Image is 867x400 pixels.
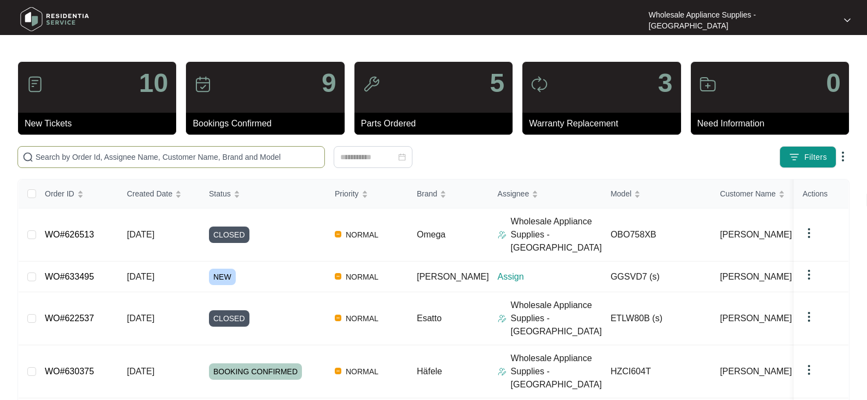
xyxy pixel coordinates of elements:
img: dropdown arrow [802,227,816,240]
span: Omega [417,230,445,239]
img: Assigner Icon [498,314,507,323]
p: Wholesale Appliance Supplies - [GEOGRAPHIC_DATA] [511,215,602,254]
p: Warranty Replacement [529,117,680,130]
span: [PERSON_NAME] [720,312,792,325]
th: Order ID [36,179,118,208]
span: Esatto [417,314,441,323]
p: Need Information [697,117,849,130]
a: WO#633495 [45,272,94,281]
p: 10 [139,70,168,96]
img: dropdown arrow [836,150,849,163]
span: Customer Name [720,188,776,200]
span: [PERSON_NAME] [720,228,792,241]
span: NEW [209,269,236,285]
p: 5 [490,70,504,96]
img: Vercel Logo [335,315,341,321]
a: WO#626513 [45,230,94,239]
span: BOOKING CONFIRMED [209,363,302,380]
img: icon [194,76,212,93]
img: filter icon [789,152,800,163]
img: Assigner Icon [498,230,507,239]
img: icon [531,76,548,93]
img: icon [363,76,380,93]
span: Filters [804,152,827,163]
span: Created Date [127,188,172,200]
span: CLOSED [209,227,249,243]
span: NORMAL [341,270,383,283]
span: [PERSON_NAME] [720,365,792,378]
p: Wholesale Appliance Supplies - [GEOGRAPHIC_DATA] [511,299,602,338]
td: OBO758XB [602,208,711,262]
img: Vercel Logo [335,368,341,374]
p: Parts Ordered [361,117,513,130]
span: [PERSON_NAME] [720,270,792,283]
p: Wholesale Appliance Supplies - [GEOGRAPHIC_DATA] [511,352,602,391]
img: search-icon [22,152,33,163]
img: Vercel Logo [335,231,341,237]
p: Assign [498,270,602,283]
span: NORMAL [341,228,383,241]
th: Actions [794,179,848,208]
span: [DATE] [127,230,154,239]
p: Wholesale Appliance Supplies - [GEOGRAPHIC_DATA] [649,9,834,31]
span: NORMAL [341,365,383,378]
a: WO#630375 [45,367,94,376]
span: Priority [335,188,359,200]
span: [DATE] [127,314,154,323]
img: dropdown arrow [802,268,816,281]
span: Assignee [498,188,529,200]
img: dropdown arrow [802,310,816,323]
span: Order ID [45,188,74,200]
th: Created Date [118,179,200,208]
span: Status [209,188,231,200]
p: 0 [826,70,841,96]
th: Priority [326,179,408,208]
p: Bookings Confirmed [193,117,344,130]
button: filter iconFilters [779,146,836,168]
img: residentia service logo [16,3,93,36]
span: CLOSED [209,310,249,327]
span: Model [610,188,631,200]
td: HZCI604T [602,345,711,398]
th: Model [602,179,711,208]
input: Search by Order Id, Assignee Name, Customer Name, Brand and Model [36,151,320,163]
span: [DATE] [127,272,154,281]
span: [DATE] [127,367,154,376]
span: Häfele [417,367,442,376]
th: Assignee [489,179,602,208]
p: New Tickets [25,117,176,130]
td: ETLW80B (s) [602,292,711,345]
span: Brand [417,188,437,200]
img: icon [699,76,717,93]
p: 3 [658,70,673,96]
span: [PERSON_NAME] [417,272,489,281]
td: GGSVD7 (s) [602,262,711,292]
th: Brand [408,179,489,208]
span: NORMAL [341,312,383,325]
th: Status [200,179,326,208]
img: icon [26,76,44,93]
th: Customer Name [711,179,821,208]
img: dropdown arrow [844,18,851,23]
img: dropdown arrow [802,363,816,376]
a: WO#622537 [45,314,94,323]
img: Assigner Icon [498,367,507,376]
p: 9 [322,70,336,96]
img: Vercel Logo [335,273,341,280]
